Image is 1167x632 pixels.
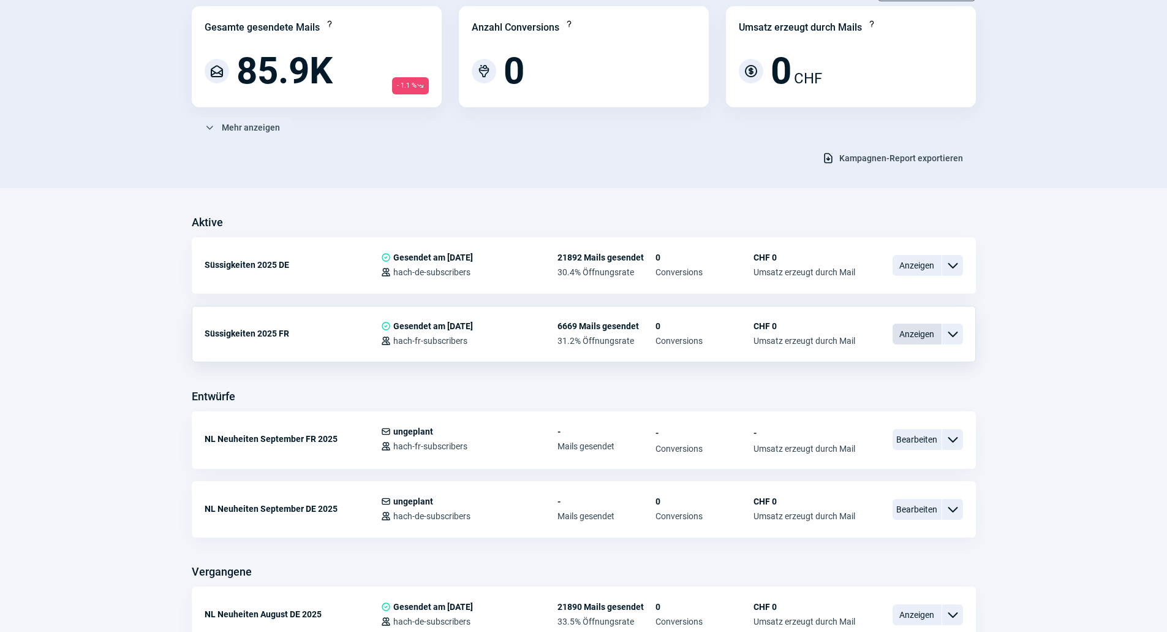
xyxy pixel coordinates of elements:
[809,148,976,169] button: Kampagnen-Report exportieren
[557,267,655,277] span: 30.4% Öffnungsrate
[753,321,855,331] span: CHF 0
[753,427,855,439] span: -
[655,336,753,346] span: Conversions
[557,441,655,451] span: Mails gesendet
[393,267,470,277] span: hach-de-subscribers
[504,53,524,89] span: 0
[205,321,381,346] div: Süssigkeiten 2025 FR
[392,77,429,94] span: - 1.1 %
[393,321,473,331] span: Gesendet am [DATE]
[557,427,655,436] span: -
[557,253,655,262] span: 21892 Mails gesendet
[205,497,381,521] div: NL Neuheiten September DE 2025
[794,67,822,89] span: CHF
[557,497,655,506] span: -
[893,499,942,520] span: Bearbeiten
[655,321,753,331] span: 0
[393,427,433,436] span: ungeplant
[893,324,942,345] span: Anzeigen
[893,429,942,450] span: Bearbeiten
[753,497,855,506] span: CHF 0
[192,562,252,582] h3: Vergangene
[655,511,753,521] span: Conversions
[236,53,333,89] span: 85.9K
[222,118,280,137] span: Mehr anzeigen
[393,441,467,451] span: hach-fr-subscribers
[393,602,473,612] span: Gesendet am [DATE]
[753,336,855,346] span: Umsatz erzeugt durch Mail
[753,511,855,521] span: Umsatz erzeugt durch Mail
[753,617,855,626] span: Umsatz erzeugt durch Mail
[557,336,655,346] span: 31.2% Öffnungsrate
[655,427,753,439] span: -
[472,20,559,35] div: Anzahl Conversions
[393,497,433,506] span: ungeplant
[393,253,473,262] span: Gesendet am [DATE]
[893,604,942,625] span: Anzeigen
[655,253,753,262] span: 0
[655,617,753,626] span: Conversions
[839,148,963,168] span: Kampagnen-Report exportieren
[655,497,753,506] span: 0
[739,20,862,35] div: Umsatz erzeugt durch Mails
[655,602,753,612] span: 0
[655,444,753,454] span: Conversions
[753,602,855,612] span: CHF 0
[557,617,655,626] span: 33.5% Öffnungsrate
[205,253,381,277] div: Süssigkeiten 2025 DE
[393,336,467,346] span: hach-fr-subscribers
[655,267,753,277] span: Conversions
[205,427,381,451] div: NL Neuheiten September FR 2025
[205,602,381,626] div: NL Neuheiten August DE 2025
[557,321,655,331] span: 6669 Mails gesendet
[205,20,320,35] div: Gesamte gesendete Mails
[753,444,855,454] span: Umsatz erzeugt durch Mail
[192,213,223,232] h3: Aktive
[753,253,855,262] span: CHF 0
[393,617,470,626] span: hach-de-subscribers
[557,511,655,521] span: Mails gesendet
[192,387,235,406] h3: Entwürfe
[557,602,655,612] span: 21890 Mails gesendet
[753,267,855,277] span: Umsatz erzeugt durch Mail
[393,511,470,521] span: hach-de-subscribers
[893,255,942,276] span: Anzeigen
[192,117,293,138] button: Mehr anzeigen
[771,53,791,89] span: 0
